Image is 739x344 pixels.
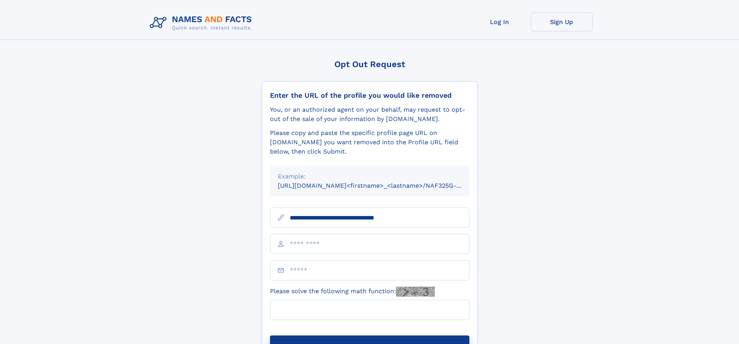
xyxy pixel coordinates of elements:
img: Logo Names and Facts [147,12,258,33]
small: [URL][DOMAIN_NAME]<firstname>_<lastname>/NAF325G-xxxxxxxx [278,182,484,189]
a: Sign Up [531,12,593,31]
div: Enter the URL of the profile you would like removed [270,91,469,100]
div: You, or an authorized agent on your behalf, may request to opt-out of the sale of your informatio... [270,105,469,124]
div: Example: [278,172,462,181]
a: Log In [469,12,531,31]
div: Opt Out Request [262,59,478,69]
label: Please solve the following math function: [270,287,435,297]
div: Please copy and paste the specific profile page URL on [DOMAIN_NAME] you want removed into the Pr... [270,128,469,156]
